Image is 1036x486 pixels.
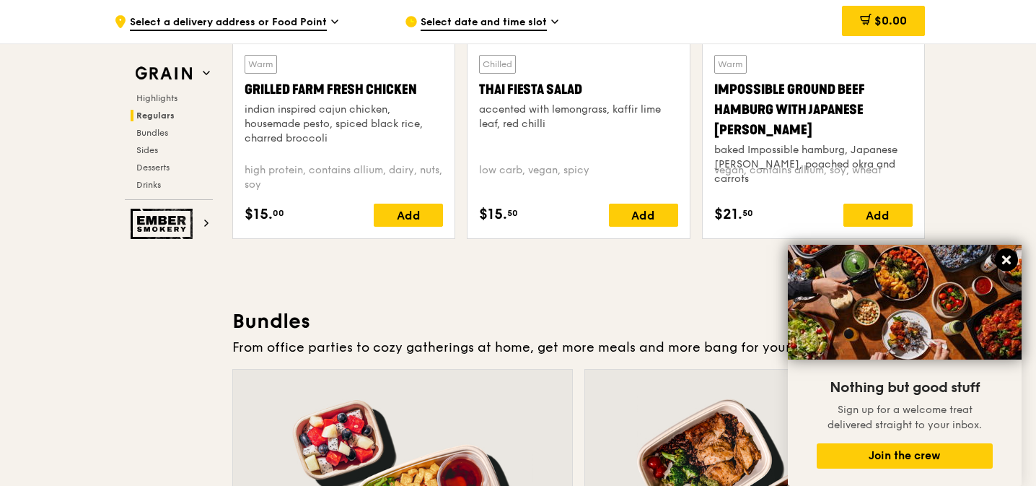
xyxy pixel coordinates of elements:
div: indian inspired cajun chicken, housemade pesto, spiced black rice, charred broccoli [245,103,443,146]
span: Regulars [136,110,175,121]
h3: Bundles [232,308,925,334]
div: Thai Fiesta Salad [479,79,677,100]
div: accented with lemongrass, kaffir lime leaf, red chilli [479,103,677,131]
img: DSC07876-Edit02-Large.jpeg [788,245,1022,360]
span: $15. [479,204,507,225]
div: Add [609,204,678,227]
div: baked Impossible hamburg, Japanese [PERSON_NAME], poached okra and carrots [714,143,913,186]
span: Bundles [136,128,168,138]
div: high protein, contains allium, dairy, nuts, soy [245,163,443,192]
span: Sides [136,145,158,155]
span: 50 [742,207,753,219]
span: $0.00 [874,14,907,27]
div: From office parties to cozy gatherings at home, get more meals and more bang for your buck. [232,337,925,357]
div: Grilled Farm Fresh Chicken [245,79,443,100]
div: Warm [245,55,277,74]
span: 50 [507,207,518,219]
div: vegan, contains allium, soy, wheat [714,163,913,192]
span: Nothing but good stuff [830,379,980,396]
span: Drinks [136,180,161,190]
div: Warm [714,55,747,74]
div: Impossible Ground Beef Hamburg with Japanese [PERSON_NAME] [714,79,913,140]
img: Ember Smokery web logo [131,209,197,239]
button: Join the crew [817,443,993,469]
span: 00 [273,207,284,219]
span: Sign up for a welcome treat delivered straight to your inbox. [828,404,982,431]
span: $15. [245,204,273,225]
span: $21. [714,204,742,225]
span: Select a delivery address or Food Point [130,15,327,31]
img: Grain web logo [131,61,197,87]
div: low carb, vegan, spicy [479,163,677,192]
span: Desserts [136,162,170,173]
div: Add [374,204,443,227]
div: Add [843,204,913,227]
div: Chilled [479,55,516,74]
span: Highlights [136,93,177,103]
button: Close [995,248,1018,272]
span: Select date and time slot [421,15,547,31]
